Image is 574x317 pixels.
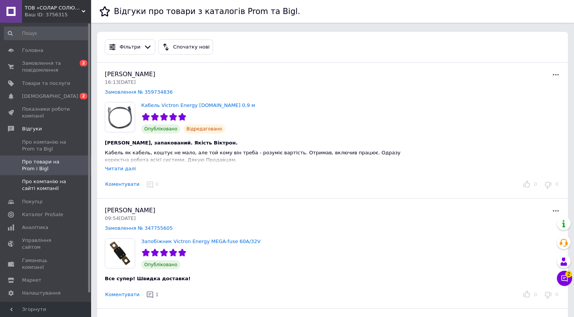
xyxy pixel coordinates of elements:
[141,124,180,133] span: Опубліковано
[114,7,300,16] h1: Відгуки про товари з каталогів Prom та Bigl.
[144,289,162,301] button: 1
[22,80,70,87] span: Товари та послуги
[105,215,136,221] span: 09:54[DATE]
[105,140,238,146] span: [PERSON_NAME], запакований. Якість Віктрон.
[80,93,87,99] span: 2
[22,277,41,284] span: Маркет
[141,239,260,244] a: Запобіжник Victron Energy MEGA-fuse 60A/32V
[183,124,225,133] span: Відредаговано
[22,211,63,218] span: Каталог ProSale
[25,5,82,11] span: ТОВ «СОЛАР СОЛЮШЕНС»
[141,260,180,269] span: Опубліковано
[22,93,78,100] span: [DEMOGRAPHIC_DATA]
[105,89,173,95] a: Замовлення № 359734836
[4,27,90,40] input: Пошук
[22,224,48,231] span: Аналітика
[105,79,136,85] span: 16:13[DATE]
[118,43,142,51] div: Фільтри
[22,237,70,251] span: Управління сайтом
[22,158,70,172] span: Про товари на Prom і Bigl
[105,276,191,281] span: Все супер! Швидка доставка!
[80,60,87,66] span: 2
[105,239,135,268] img: Запобіжник Victron Energy MEGA-fuse 60A/32V
[105,102,135,132] img: Кабель Victron Energy VE.Direct 0,9 м
[22,139,70,152] span: Про компанію на Prom та Bigl
[557,271,572,286] button: Чат з покупцем2
[105,225,173,231] a: Замовлення № 347755605
[158,39,213,55] button: Спочатку нові
[105,71,155,78] span: [PERSON_NAME]
[105,166,136,171] div: Читати далі
[105,150,401,163] span: Кабель як кабель, коштує не мало, але той кому він треба - розуміє вартість. Отримав, включив пра...
[105,291,140,299] button: Коментувати
[141,102,255,108] a: Кабель Victron Energy [DOMAIN_NAME] 0,9 м
[172,43,211,51] div: Спочатку нові
[105,39,155,55] button: Фільтри
[22,106,70,119] span: Показники роботи компанії
[22,47,43,54] span: Головна
[22,290,61,297] span: Налаштування
[22,60,70,74] span: Замовлення та повідомлення
[105,207,155,214] span: [PERSON_NAME]
[105,180,140,188] button: Коментувати
[22,178,70,192] span: Про компанію на сайті компанії
[565,271,572,278] span: 2
[22,198,43,205] span: Покупці
[155,292,158,297] span: 1
[25,11,91,18] div: Ваш ID: 3756315
[22,257,70,271] span: Гаманець компанії
[22,126,42,132] span: Відгуки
